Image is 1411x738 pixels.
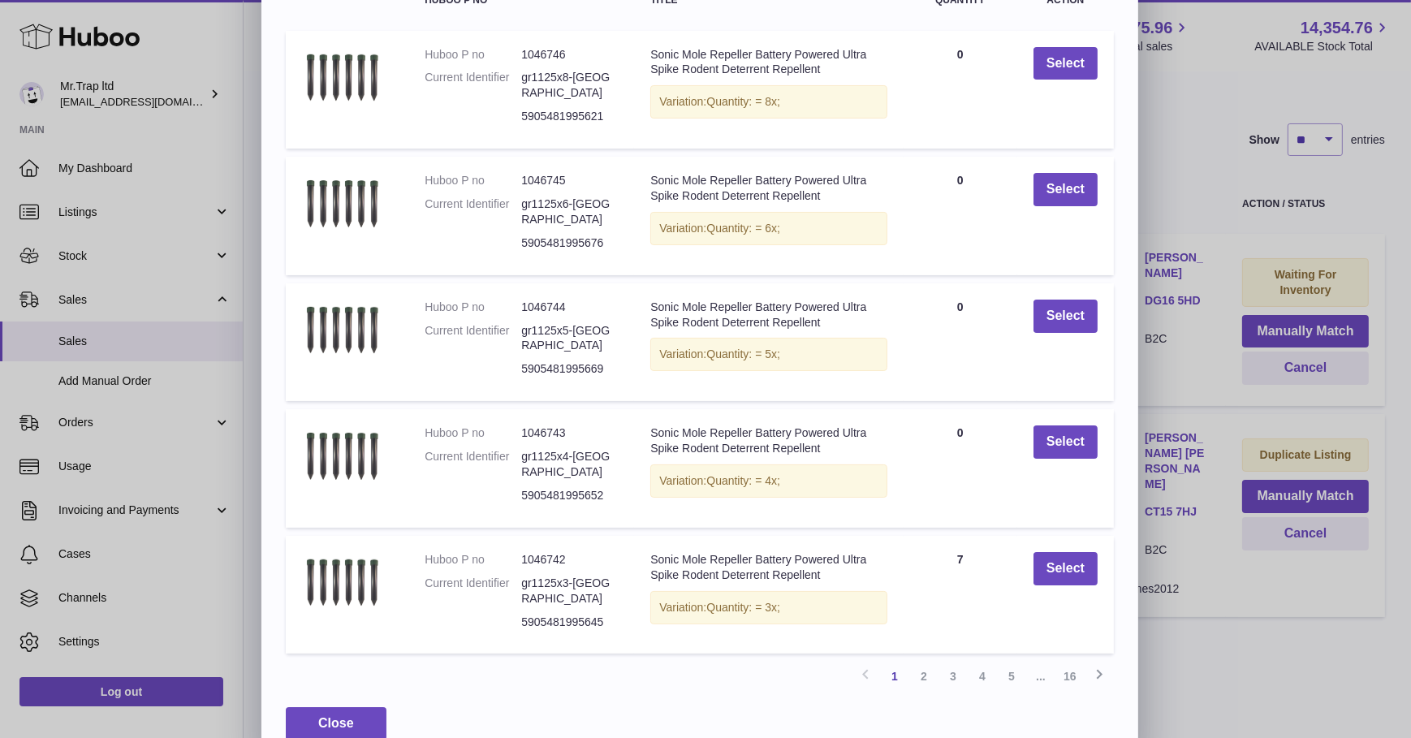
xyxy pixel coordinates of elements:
dd: 1046746 [521,47,618,63]
dt: Current Identifier [425,196,521,227]
dd: gr1125x3-[GEOGRAPHIC_DATA] [521,576,618,606]
img: Sonic Mole Repeller Battery Powered Ultra Spike Rodent Deterrent Repellent [302,173,383,235]
button: Select [1033,47,1098,80]
div: Variation: [650,338,887,371]
dd: 5905481995621 [521,109,618,124]
td: 0 [904,409,1017,528]
div: Variation: [650,464,887,498]
div: Variation: [650,85,887,119]
dt: Huboo P no [425,552,521,568]
td: 0 [904,157,1017,275]
div: Sonic Mole Repeller Battery Powered Ultra Spike Rodent Deterrent Repellent [650,425,887,456]
button: Select [1033,552,1098,585]
button: Select [1033,300,1098,333]
dt: Current Identifier [425,323,521,354]
dd: gr1125x6-[GEOGRAPHIC_DATA] [521,196,618,227]
dd: 5905481995645 [521,615,618,630]
dt: Current Identifier [425,576,521,606]
dd: 1046743 [521,425,618,441]
img: Sonic Mole Repeller Battery Powered Ultra Spike Rodent Deterrent Repellent [302,552,383,614]
dt: Huboo P no [425,300,521,315]
div: Sonic Mole Repeller Battery Powered Ultra Spike Rodent Deterrent Repellent [650,47,887,78]
dt: Huboo P no [425,173,521,188]
a: 2 [909,662,939,691]
span: Quantity: = 8x; [706,95,780,108]
a: 1 [880,662,909,691]
dd: gr1125x4-[GEOGRAPHIC_DATA] [521,449,618,480]
div: Sonic Mole Repeller Battery Powered Ultra Spike Rodent Deterrent Repellent [650,300,887,330]
td: 7 [904,536,1017,654]
div: Sonic Mole Repeller Battery Powered Ultra Spike Rodent Deterrent Repellent [650,552,887,583]
span: Close [318,716,354,730]
dd: 5905481995676 [521,235,618,251]
dt: Current Identifier [425,70,521,101]
span: Quantity: = 4x; [706,474,780,487]
td: 0 [904,283,1017,402]
dt: Current Identifier [425,449,521,480]
div: Sonic Mole Repeller Battery Powered Ultra Spike Rodent Deterrent Repellent [650,173,887,204]
img: Sonic Mole Repeller Battery Powered Ultra Spike Rodent Deterrent Repellent [302,47,383,109]
dd: gr1125x8-[GEOGRAPHIC_DATA] [521,70,618,101]
dd: 1046742 [521,552,618,568]
dd: 1046745 [521,173,618,188]
dd: 5905481995669 [521,361,618,377]
div: Variation: [650,212,887,245]
span: ... [1026,662,1055,691]
div: Variation: [650,591,887,624]
a: 3 [939,662,968,691]
button: Select [1033,173,1098,206]
a: 16 [1055,662,1085,691]
span: Quantity: = 3x; [706,601,780,614]
td: 0 [904,31,1017,149]
span: Quantity: = 6x; [706,222,780,235]
a: 5 [997,662,1026,691]
img: Sonic Mole Repeller Battery Powered Ultra Spike Rodent Deterrent Repellent [302,300,383,361]
dd: gr1125x5-[GEOGRAPHIC_DATA] [521,323,618,354]
dd: 1046744 [521,300,618,315]
dd: 5905481995652 [521,488,618,503]
img: Sonic Mole Repeller Battery Powered Ultra Spike Rodent Deterrent Repellent [302,425,383,487]
a: 4 [968,662,997,691]
dt: Huboo P no [425,425,521,441]
dt: Huboo P no [425,47,521,63]
span: Quantity: = 5x; [706,347,780,360]
button: Select [1033,425,1098,459]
